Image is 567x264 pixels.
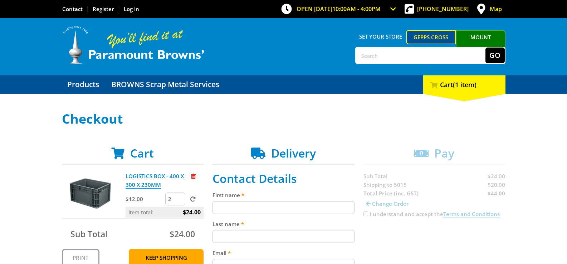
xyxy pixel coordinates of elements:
span: OPEN [DATE] [297,5,381,13]
input: Please enter your last name. [212,230,355,243]
a: Gepps Cross [406,30,456,44]
img: Paramount Browns' [62,25,205,65]
a: Go to the registration page [93,5,114,13]
p: $12.00 [126,195,164,203]
a: Remove from cart [191,173,196,180]
span: (1 item) [453,80,476,89]
span: 10:00am - 4:00pm [332,5,381,13]
a: Go to the BROWNS Scrap Metal Services page [106,75,225,94]
label: First name [212,191,355,199]
button: Go [485,48,505,63]
a: Log in [124,5,139,13]
a: Go to the Products page [62,75,104,94]
img: LOGISTICS BOX - 400 X 300 X 230MM [69,172,112,215]
span: Sub Total [70,228,107,240]
h2: Contact Details [212,172,355,185]
input: Search [356,48,485,63]
span: Delivery [271,145,316,161]
span: $24.00 [170,228,195,240]
span: Set your store [355,30,406,43]
p: Item total: [126,207,204,218]
label: Last name [212,220,355,228]
input: Please enter your first name. [212,201,355,214]
div: Cart [423,75,505,94]
a: LOGISTICS BOX - 400 X 300 X 230MM [126,173,184,189]
a: Go to the Contact page [62,5,83,13]
h1: Checkout [62,112,505,126]
span: Cart [130,145,154,161]
label: Email [212,249,355,257]
a: Mount [PERSON_NAME] [456,30,505,57]
span: $24.00 [183,207,201,218]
